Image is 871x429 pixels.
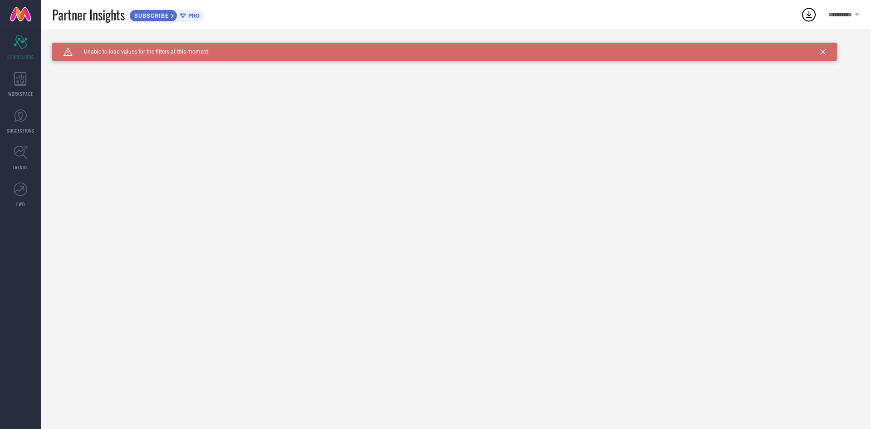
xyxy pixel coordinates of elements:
[13,164,28,171] span: TRENDS
[801,6,817,23] div: Open download list
[7,54,34,60] span: SCORECARDS
[16,201,25,207] span: FWD
[52,5,125,24] span: Partner Insights
[130,12,171,19] span: SUBSCRIBE
[73,49,210,55] span: Unable to load values for the filters at this moment.
[186,12,200,19] span: PRO
[52,43,860,50] div: Unable to load filters at this moment. Please try later.
[8,90,33,97] span: WORKSPACE
[7,127,34,134] span: SUGGESTIONS
[129,7,204,22] a: SUBSCRIBEPRO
